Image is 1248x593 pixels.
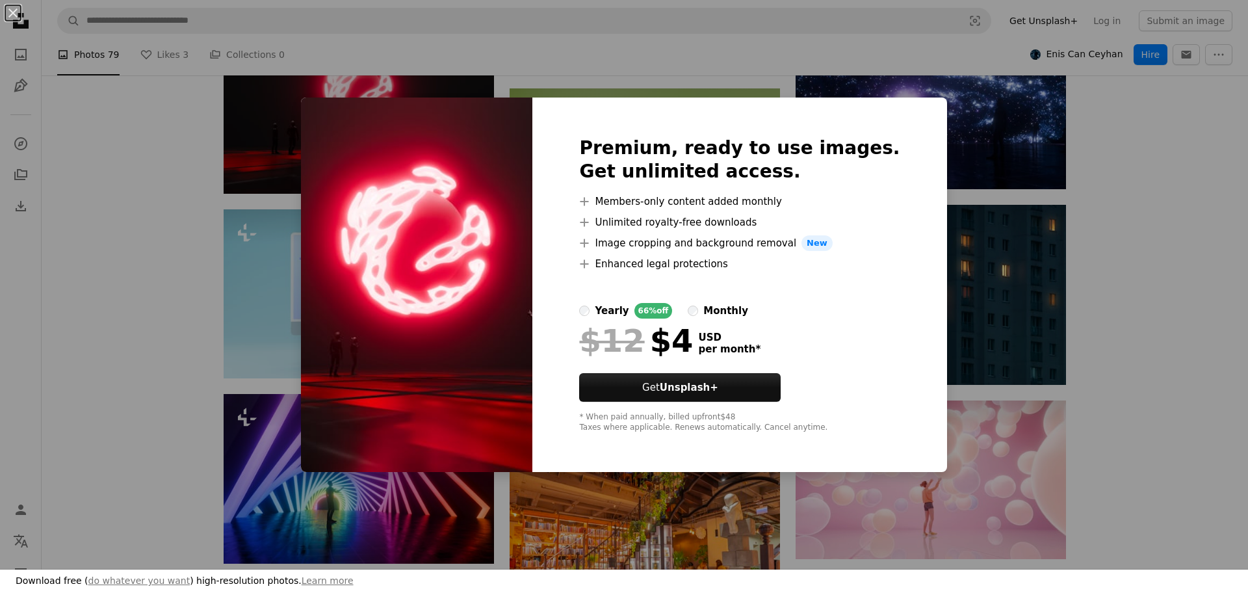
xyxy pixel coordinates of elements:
[579,324,644,358] span: $12
[302,575,354,586] a: Learn more
[660,382,718,393] strong: Unsplash+
[579,412,900,433] div: * When paid annually, billed upfront $48 Taxes where applicable. Renews automatically. Cancel any...
[579,306,590,316] input: yearly66%off
[579,194,900,209] li: Members-only content added monthly
[698,332,760,343] span: USD
[88,575,190,586] a: do whatever you want
[301,98,532,472] img: premium_photo-1739300232906-a0084c2bd5bb
[698,343,760,355] span: per month *
[579,373,781,402] button: GetUnsplash+
[634,303,673,319] div: 66% off
[688,306,698,316] input: monthly
[579,137,900,183] h2: Premium, ready to use images. Get unlimited access.
[801,235,833,251] span: New
[579,235,900,251] li: Image cropping and background removal
[595,303,629,319] div: yearly
[579,256,900,272] li: Enhanced legal protections
[703,303,748,319] div: monthly
[579,324,693,358] div: $4
[579,215,900,230] li: Unlimited royalty-free downloads
[16,575,354,588] h3: Download free ( ) high-resolution photos.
